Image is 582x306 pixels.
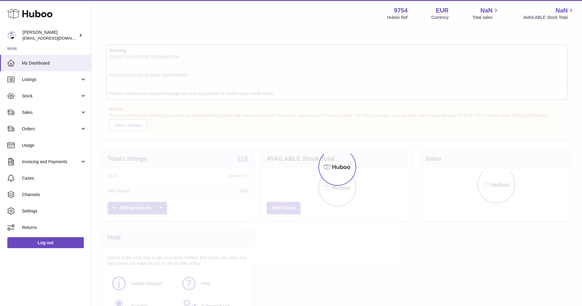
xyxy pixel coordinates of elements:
[7,237,84,248] a: Log out
[431,15,449,20] div: Currency
[387,15,408,20] div: Huboo Ref
[555,6,568,15] span: NaN
[7,31,16,40] img: info@fieldsluxury.london
[523,15,575,20] span: AVAILABLE Stock Total
[22,192,87,198] span: Channels
[22,77,80,83] span: Listings
[22,93,80,99] span: Stock
[480,6,492,15] span: NaN
[23,36,90,40] span: [EMAIL_ADDRESS][DOMAIN_NAME]
[22,142,87,148] span: Usage
[472,15,499,20] span: Total sales
[523,6,575,20] a: NaN AVAILABLE Stock Total
[22,159,80,165] span: Invoicing and Payments
[22,208,87,214] span: Settings
[22,225,87,230] span: Returns
[22,126,80,132] span: Orders
[22,175,87,181] span: Cases
[22,60,87,66] span: My Dashboard
[394,6,408,15] strong: 9754
[436,6,449,15] strong: EUR
[23,30,77,41] div: [PERSON_NAME]
[472,6,499,20] a: NaN Total sales
[22,110,80,115] span: Sales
